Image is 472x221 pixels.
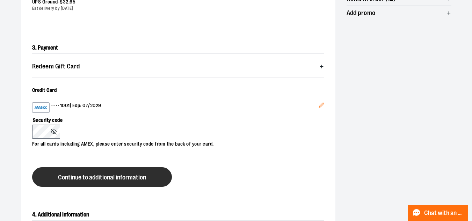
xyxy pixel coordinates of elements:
span: Add promo [347,10,376,16]
span: Redeem Gift Card [32,63,80,70]
button: Continue to additional information [32,167,172,187]
button: Redeem Gift Card [32,59,324,73]
img: American Express card example showing the 15-digit card number [34,103,48,112]
label: Security code [32,113,317,125]
p: For all cards including AMEX, please enter security code from the back of your card. [32,139,317,148]
button: Add promo [347,6,451,20]
span: Continue to additional information [58,174,146,181]
button: Edit [313,97,330,116]
div: •••• 1001 | Exp: 07/2029 [32,102,319,113]
span: Chat with an Expert [424,210,464,216]
h2: 3. Payment [32,42,324,54]
h2: 4. Additional Information [32,209,324,221]
button: Chat with an Expert [408,205,468,221]
span: Credit Card [32,87,57,93]
div: Est delivery by [DATE] [32,6,319,12]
